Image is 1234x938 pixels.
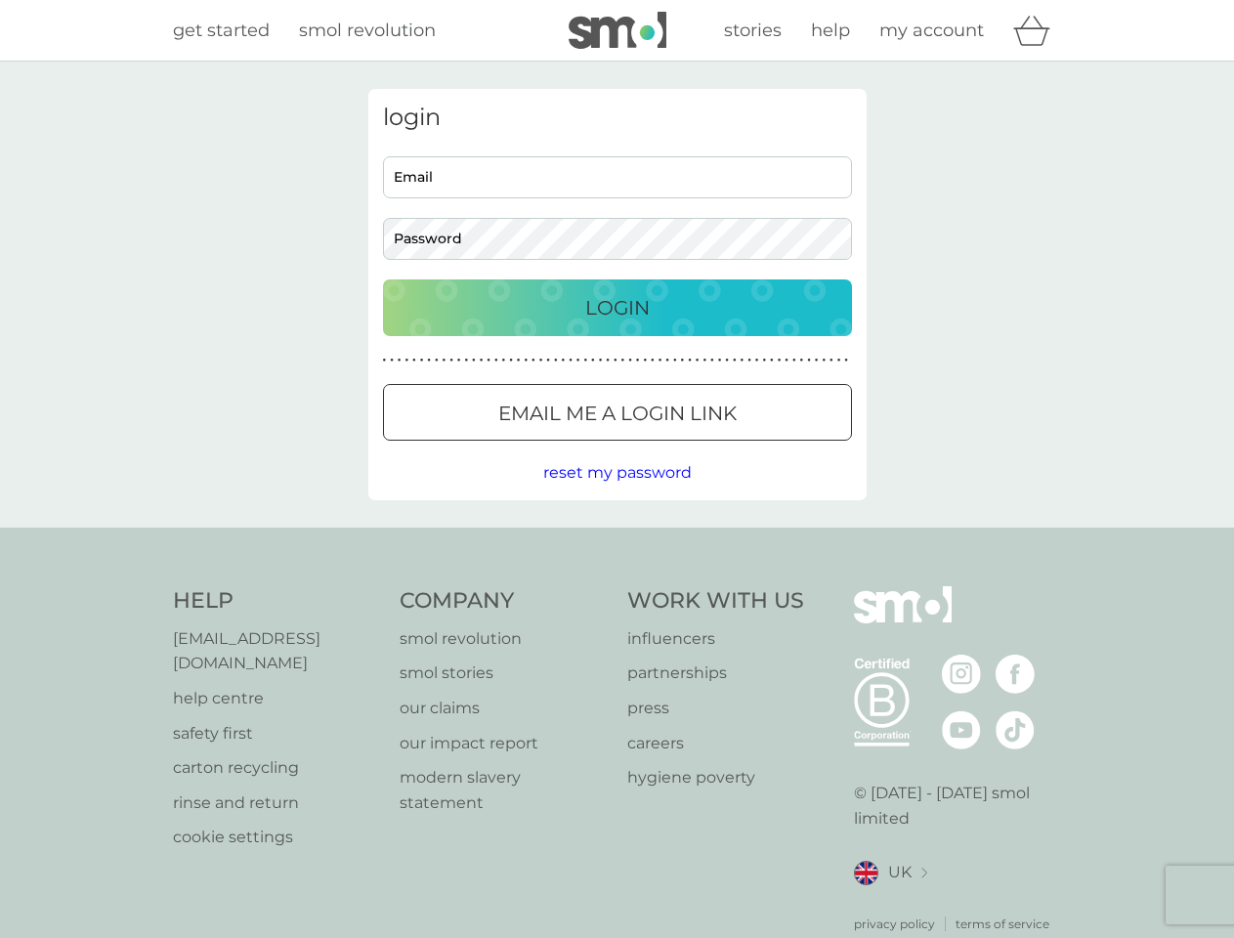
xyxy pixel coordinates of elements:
[494,356,498,365] p: ●
[762,356,766,365] p: ●
[400,765,608,815] a: modern slavery statement
[390,356,394,365] p: ●
[554,356,558,365] p: ●
[487,356,490,365] p: ●
[688,356,692,365] p: ●
[569,12,666,49] img: smol
[543,463,692,482] span: reset my password
[400,696,608,721] p: our claims
[173,825,381,850] p: cookie settings
[524,356,528,365] p: ●
[562,356,566,365] p: ●
[627,586,804,617] h4: Work With Us
[614,356,617,365] p: ●
[420,356,424,365] p: ●
[673,356,677,365] p: ●
[599,356,603,365] p: ●
[879,20,984,41] span: my account
[710,356,714,365] p: ●
[879,17,984,45] a: my account
[383,104,852,132] h3: login
[815,356,819,365] p: ●
[725,356,729,365] p: ●
[996,710,1035,749] img: visit the smol Tiktok page
[173,586,381,617] h4: Help
[443,356,447,365] p: ●
[543,460,692,486] button: reset my password
[854,861,878,885] img: UK flag
[627,731,804,756] a: careers
[778,356,782,365] p: ●
[811,20,850,41] span: help
[621,356,625,365] p: ●
[942,710,981,749] img: visit the smol Youtube page
[457,356,461,365] p: ●
[854,915,935,933] a: privacy policy
[173,721,381,746] a: safety first
[747,356,751,365] p: ●
[539,356,543,365] p: ●
[942,655,981,694] img: visit the smol Instagram page
[627,626,804,652] p: influencers
[509,356,513,365] p: ●
[569,356,573,365] p: ●
[383,356,387,365] p: ●
[480,356,484,365] p: ●
[822,356,826,365] p: ●
[502,356,506,365] p: ●
[785,356,788,365] p: ●
[498,398,737,429] p: Email me a login link
[837,356,841,365] p: ●
[464,356,468,365] p: ●
[404,356,408,365] p: ●
[398,356,402,365] p: ●
[591,356,595,365] p: ●
[636,356,640,365] p: ●
[173,20,270,41] span: get started
[412,356,416,365] p: ●
[173,790,381,816] a: rinse and return
[173,626,381,676] a: [EMAIL_ADDRESS][DOMAIN_NAME]
[627,696,804,721] p: press
[792,356,796,365] p: ●
[400,626,608,652] p: smol revolution
[811,17,850,45] a: help
[400,661,608,686] p: smol stories
[576,356,580,365] p: ●
[532,356,535,365] p: ●
[844,356,848,365] p: ●
[696,356,700,365] p: ●
[383,384,852,441] button: Email me a login link
[472,356,476,365] p: ●
[435,356,439,365] p: ●
[830,356,833,365] p: ●
[400,731,608,756] a: our impact report
[854,586,952,653] img: smol
[681,356,685,365] p: ●
[956,915,1049,933] a: terms of service
[996,655,1035,694] img: visit the smol Facebook page
[173,686,381,711] a: help centre
[724,17,782,45] a: stories
[1013,11,1062,50] div: basket
[517,356,521,365] p: ●
[449,356,453,365] p: ●
[807,356,811,365] p: ●
[651,356,655,365] p: ●
[173,755,381,781] p: carton recycling
[702,356,706,365] p: ●
[643,356,647,365] p: ●
[854,781,1062,831] p: © [DATE] - [DATE] smol limited
[741,356,745,365] p: ●
[800,356,804,365] p: ●
[583,356,587,365] p: ●
[733,356,737,365] p: ●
